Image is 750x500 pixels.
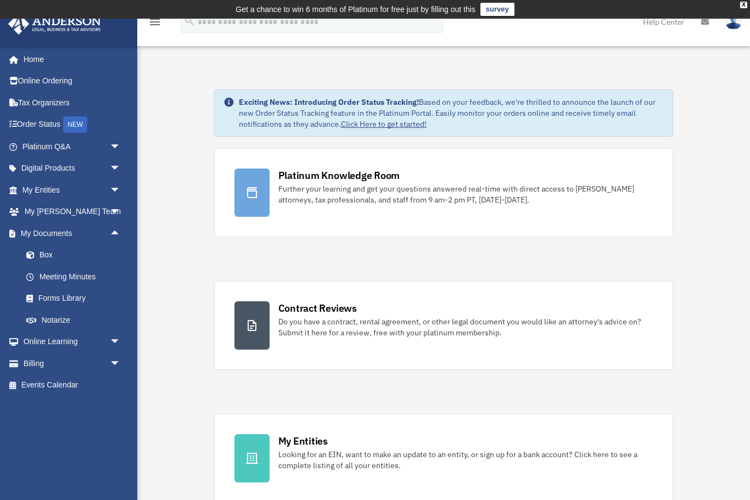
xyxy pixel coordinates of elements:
[8,114,137,136] a: Order StatusNEW
[110,352,132,375] span: arrow_drop_down
[214,148,674,237] a: Platinum Knowledge Room Further your learning and get your questions answered real-time with dire...
[740,2,747,8] div: close
[15,309,137,331] a: Notarize
[8,201,137,223] a: My [PERSON_NAME] Teamarrow_drop_down
[110,331,132,353] span: arrow_drop_down
[8,70,137,92] a: Online Ordering
[8,222,137,244] a: My Documentsarrow_drop_up
[278,449,653,471] div: Looking for an EIN, want to make an update to an entity, or sign up for a bank account? Click her...
[63,116,87,133] div: NEW
[239,97,419,107] strong: Exciting News: Introducing Order Status Tracking!
[110,201,132,223] span: arrow_drop_down
[15,266,137,288] a: Meeting Minutes
[183,15,195,27] i: search
[278,183,653,205] div: Further your learning and get your questions answered real-time with direct access to [PERSON_NAM...
[15,288,137,310] a: Forms Library
[110,158,132,180] span: arrow_drop_down
[239,97,664,130] div: Based on your feedback, we're thrilled to announce the launch of our new Order Status Tracking fe...
[214,281,674,370] a: Contract Reviews Do you have a contract, rental agreement, or other legal document you would like...
[148,19,161,29] a: menu
[8,158,137,179] a: Digital Productsarrow_drop_down
[341,119,427,129] a: Click Here to get started!
[278,434,328,448] div: My Entities
[110,222,132,245] span: arrow_drop_up
[8,136,137,158] a: Platinum Q&Aarrow_drop_down
[8,179,137,201] a: My Entitiesarrow_drop_down
[110,179,132,201] span: arrow_drop_down
[480,3,514,16] a: survey
[278,301,357,315] div: Contract Reviews
[5,13,104,35] img: Anderson Advisors Platinum Portal
[110,136,132,158] span: arrow_drop_down
[15,244,137,266] a: Box
[148,15,161,29] i: menu
[725,14,742,30] img: User Pic
[8,92,137,114] a: Tax Organizers
[236,3,475,16] div: Get a chance to win 6 months of Platinum for free just by filling out this
[278,168,400,182] div: Platinum Knowledge Room
[8,352,137,374] a: Billingarrow_drop_down
[8,48,132,70] a: Home
[8,374,137,396] a: Events Calendar
[8,331,137,353] a: Online Learningarrow_drop_down
[278,316,653,338] div: Do you have a contract, rental agreement, or other legal document you would like an attorney's ad...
